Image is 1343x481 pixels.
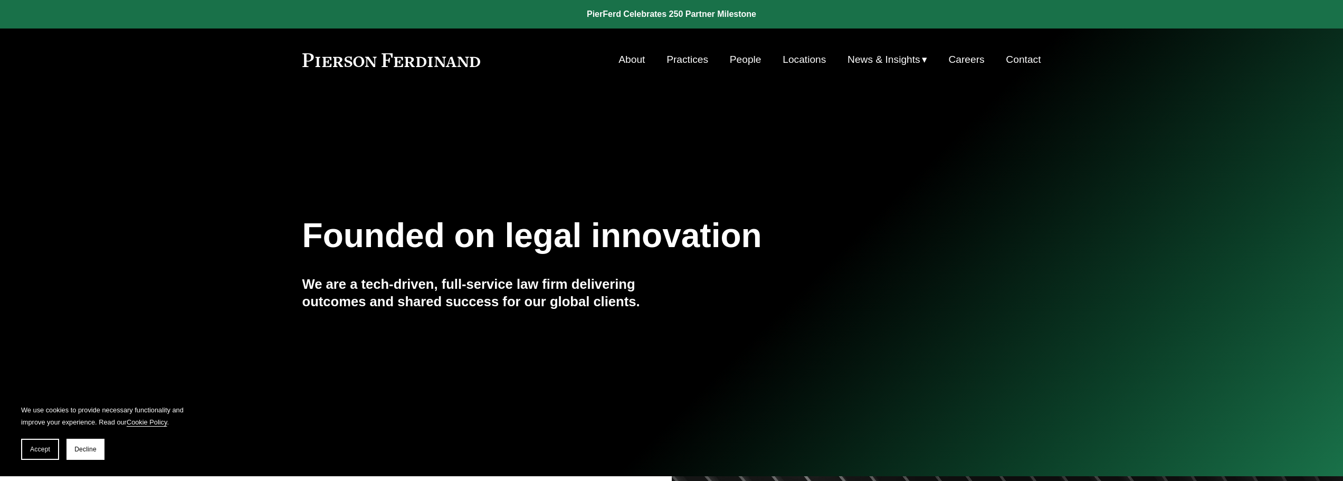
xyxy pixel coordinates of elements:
[783,50,826,70] a: Locations
[948,50,984,70] a: Careers
[21,439,59,460] button: Accept
[618,50,645,70] a: About
[847,51,920,69] span: News & Insights
[21,404,190,428] p: We use cookies to provide necessary functionality and improve your experience. Read our .
[666,50,708,70] a: Practices
[66,439,104,460] button: Decline
[127,418,167,426] a: Cookie Policy
[30,446,50,453] span: Accept
[1006,50,1041,70] a: Contact
[730,50,761,70] a: People
[302,276,672,310] h4: We are a tech-driven, full-service law firm delivering outcomes and shared success for our global...
[74,446,97,453] span: Decline
[847,50,927,70] a: folder dropdown
[11,393,201,470] section: Cookie banner
[302,216,918,255] h1: Founded on legal innovation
